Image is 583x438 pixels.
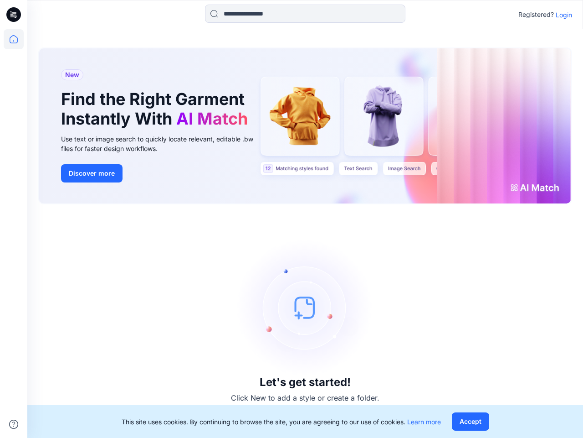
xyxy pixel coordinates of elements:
span: AI Match [176,109,248,129]
h1: Find the Right Garment Instantly With [61,89,252,129]
span: New [65,69,79,80]
img: empty-state-image.svg [237,239,373,376]
p: Click New to add a style or create a folder. [231,392,379,403]
button: Accept [452,412,489,431]
p: Registered? [518,9,554,20]
a: Learn more [407,418,441,426]
div: Use text or image search to quickly locate relevant, editable .bw files for faster design workflows. [61,134,266,153]
h3: Let's get started! [260,376,351,389]
p: Login [556,10,572,20]
button: Discover more [61,164,123,182]
p: This site uses cookies. By continuing to browse the site, you are agreeing to our use of cookies. [122,417,441,427]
